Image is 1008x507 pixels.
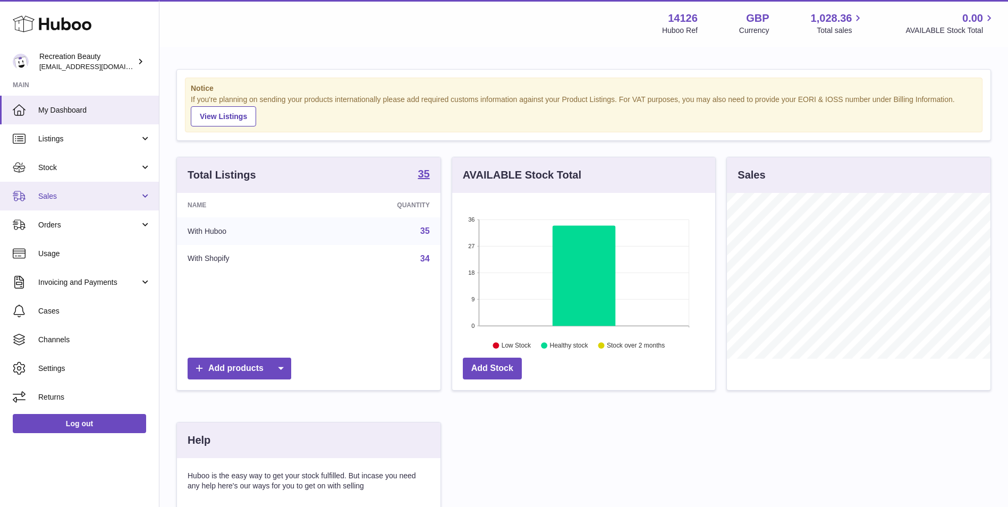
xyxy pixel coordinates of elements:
[738,168,765,182] h3: Sales
[191,106,256,126] a: View Listings
[38,191,140,201] span: Sales
[177,193,319,217] th: Name
[463,358,522,379] a: Add Stock
[811,11,852,26] span: 1,028.36
[38,364,151,374] span: Settings
[38,163,140,173] span: Stock
[177,217,319,245] td: With Huboo
[38,306,151,316] span: Cases
[188,168,256,182] h3: Total Listings
[38,335,151,345] span: Channels
[188,471,430,491] p: Huboo is the easy way to get your stock fulfilled. But incase you need any help here's our ways f...
[468,243,475,249] text: 27
[817,26,864,36] span: Total sales
[38,105,151,115] span: My Dashboard
[13,54,29,70] img: customercare@recreationbeauty.com
[38,134,140,144] span: Listings
[38,277,140,288] span: Invoicing and Payments
[471,296,475,302] text: 9
[38,392,151,402] span: Returns
[811,11,865,36] a: 1,028.36 Total sales
[549,342,588,349] text: Healthy stock
[188,358,291,379] a: Add products
[39,62,156,71] span: [EMAIL_ADDRESS][DOMAIN_NAME]
[418,168,429,179] strong: 35
[191,83,977,94] strong: Notice
[468,216,475,223] text: 36
[13,414,146,433] a: Log out
[38,249,151,259] span: Usage
[319,193,440,217] th: Quantity
[39,52,135,72] div: Recreation Beauty
[38,220,140,230] span: Orders
[471,323,475,329] text: 0
[746,11,769,26] strong: GBP
[420,226,430,235] a: 35
[905,26,995,36] span: AVAILABLE Stock Total
[662,26,698,36] div: Huboo Ref
[191,95,977,126] div: If you're planning on sending your products internationally please add required customs informati...
[962,11,983,26] span: 0.00
[607,342,665,349] text: Stock over 2 months
[188,433,210,447] h3: Help
[463,168,581,182] h3: AVAILABLE Stock Total
[177,245,319,273] td: With Shopify
[668,11,698,26] strong: 14126
[468,269,475,276] text: 18
[502,342,531,349] text: Low Stock
[905,11,995,36] a: 0.00 AVAILABLE Stock Total
[739,26,769,36] div: Currency
[418,168,429,181] a: 35
[420,254,430,263] a: 34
